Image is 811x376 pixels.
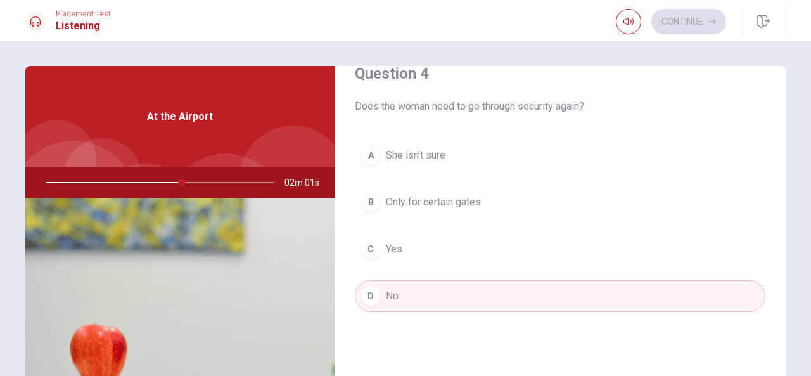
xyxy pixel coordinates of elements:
[355,99,765,114] span: Does the woman need to go through security again?
[361,239,381,259] div: C
[355,280,765,312] button: DNo
[284,167,329,198] span: 02m 01s
[386,288,399,304] span: No
[361,286,381,306] div: D
[56,10,111,18] span: Placement Test
[386,242,402,257] span: Yes
[147,109,213,124] span: At the Airport
[361,192,381,212] div: B
[56,18,111,34] h1: Listening
[386,148,445,163] span: She isn’t sure
[361,145,381,165] div: A
[355,186,765,218] button: BOnly for certain gates
[355,139,765,171] button: AShe isn’t sure
[386,195,481,210] span: Only for certain gates
[355,63,765,84] h4: Question 4
[355,233,765,265] button: CYes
